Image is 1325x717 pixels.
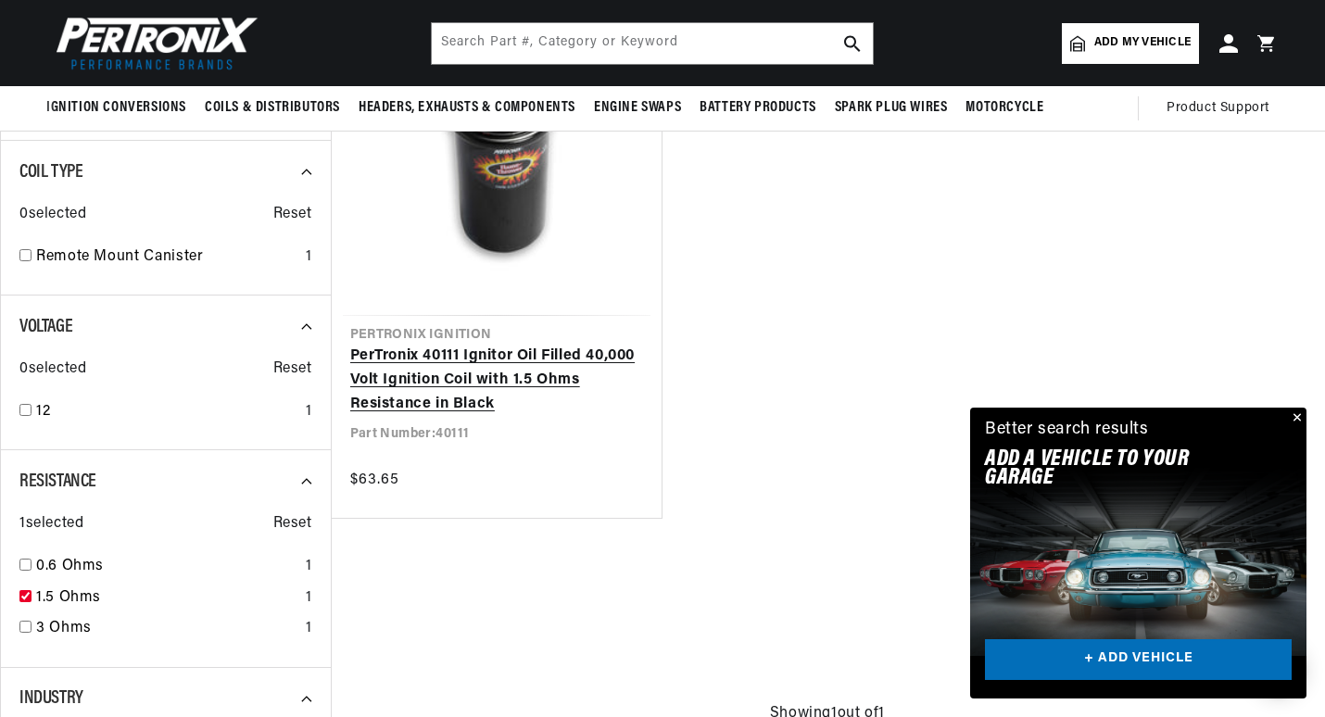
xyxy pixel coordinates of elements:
span: Motorcycle [965,98,1043,118]
summary: Spark Plug Wires [826,86,957,130]
span: Coils & Distributors [205,98,340,118]
summary: Headers, Exhausts & Components [349,86,585,130]
a: + ADD VEHICLE [985,639,1292,681]
span: Spark Plug Wires [835,98,948,118]
span: Reset [273,203,312,227]
summary: Engine Swaps [585,86,690,130]
span: Ignition Conversions [46,98,186,118]
div: 1 [306,586,312,610]
a: Remote Mount Canister [36,245,298,270]
a: Add my vehicle [1062,23,1199,64]
button: Close [1284,408,1306,430]
div: 1 [306,400,312,424]
h2: Add A VEHICLE to your garage [985,450,1245,488]
span: 1 selected [19,512,83,536]
a: PerTronix 40111 Ignitor Oil Filled 40,000 Volt Ignition Coil with 1.5 Ohms Resistance in Black [350,345,644,416]
a: 0.6 Ohms [36,555,298,579]
button: search button [832,23,873,64]
span: Headers, Exhausts & Components [359,98,575,118]
div: Better search results [985,417,1149,444]
span: Reset [273,358,312,382]
span: 0 selected [19,358,86,382]
a: 1.5 Ohms [36,586,298,610]
span: Voltage [19,318,72,336]
input: Search Part #, Category or Keyword [432,23,873,64]
summary: Product Support [1167,86,1279,131]
span: Resistance [19,472,96,491]
img: Pertronix [46,11,259,75]
span: Reset [273,512,312,536]
span: 0 selected [19,203,86,227]
span: Industry [19,689,83,708]
span: Engine Swaps [594,98,681,118]
summary: Ignition Conversions [46,86,196,130]
div: 1 [306,555,312,579]
summary: Motorcycle [956,86,1053,130]
a: 3 Ohms [36,617,298,641]
span: Add my vehicle [1094,34,1191,52]
span: Coil Type [19,163,82,182]
a: 12 [36,400,298,424]
span: Product Support [1167,98,1269,119]
div: 1 [306,245,312,270]
summary: Coils & Distributors [196,86,349,130]
summary: Battery Products [690,86,826,130]
span: Battery Products [700,98,816,118]
div: 1 [306,617,312,641]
